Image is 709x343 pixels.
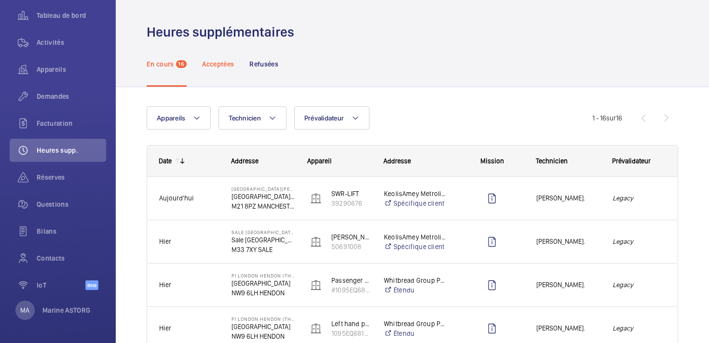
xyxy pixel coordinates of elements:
p: PI London Hendon (The Hyde) [232,273,295,278]
a: Spécifique client [384,242,448,251]
p: M33 7XY SALE [232,245,295,254]
span: Hier [159,324,171,332]
p: #1095EQ6815/R19924 [331,285,371,295]
p: 39290676 [331,198,371,208]
span: Bilans [37,226,106,236]
span: [PERSON_NAME]. [536,193,600,204]
span: Hier [159,237,171,245]
span: [PERSON_NAME]. [536,323,600,334]
span: [PERSON_NAME]. [536,236,600,247]
span: Prévalidateur [612,157,651,165]
span: Facturation [37,119,106,128]
p: [GEOGRAPHIC_DATA][PERSON_NAME] [232,186,295,192]
p: Acceptées [202,59,234,69]
h1: Heures supplémentaires [147,23,300,41]
span: sur [606,114,616,122]
p: 1095EQ6816/R199219 [331,329,371,338]
p: [PERSON_NAME]-LIFT [331,232,371,242]
span: Hier [159,281,171,289]
p: 50691008 [331,242,371,251]
span: Appareils [157,114,185,122]
span: Réserves [37,172,106,182]
span: 16 [176,60,187,68]
p: [GEOGRAPHIC_DATA] [232,278,295,288]
p: Passenger Lift Right Hand [331,276,371,285]
button: Prévalidateur [294,106,369,130]
p: M21 8PZ MANCHESTER [232,201,295,211]
p: Whitbread Group PLC [384,319,448,329]
p: PI London Hendon (The Hyde) [232,316,295,322]
button: Technicien [218,106,286,130]
span: Technicien [536,157,568,165]
em: Legacy [613,279,665,290]
p: Marine ASTORG [42,305,91,315]
span: Beta [85,280,98,290]
p: SWR-LIFT [331,189,371,198]
img: elevator.svg [310,236,322,248]
span: Contacts [37,253,106,263]
a: Étendu [384,285,448,295]
p: KeolisAmey Metrolink [384,189,448,198]
span: Appareil [307,157,331,165]
span: Tableau de bord [37,11,106,20]
p: KeolisAmey Metrolink [384,232,448,242]
img: elevator.svg [310,323,322,334]
a: Étendu [384,329,448,338]
p: Sale [GEOGRAPHIC_DATA] [232,229,295,235]
span: Mission [480,157,504,165]
em: Legacy [613,236,665,247]
span: Appareils [37,65,106,74]
span: Aujourd'hui [159,194,194,202]
p: En cours [147,59,174,69]
p: Whitbread Group PLC [384,276,448,285]
p: [GEOGRAPHIC_DATA] [232,322,295,331]
span: Questions [37,199,106,209]
p: Left hand passenger lift duplex [331,319,371,329]
button: Appareils [147,106,211,130]
p: NW9 6LH HENDON [232,331,295,341]
span: Prévalidateur [304,114,344,122]
span: Addresse [231,157,259,165]
p: NW9 6LH HENDON [232,288,295,298]
span: [PERSON_NAME]. [536,279,600,290]
em: Legacy [613,323,665,334]
span: Technicien [229,114,261,122]
a: Spécifique client [384,198,448,208]
p: MA [20,305,29,315]
span: IoT [37,280,85,290]
span: Demandes [37,92,106,101]
p: Refusées [249,59,278,69]
div: Date [159,157,172,165]
span: 1 - 16 16 [592,115,622,121]
span: Addresse [383,157,411,165]
span: Activités [37,38,106,47]
img: elevator.svg [310,279,322,291]
p: Sale [GEOGRAPHIC_DATA], [232,235,295,245]
p: [GEOGRAPHIC_DATA][PERSON_NAME], [232,192,295,201]
span: Heures supp. [37,145,106,155]
img: elevator.svg [310,193,322,204]
em: Legacy [613,193,665,204]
